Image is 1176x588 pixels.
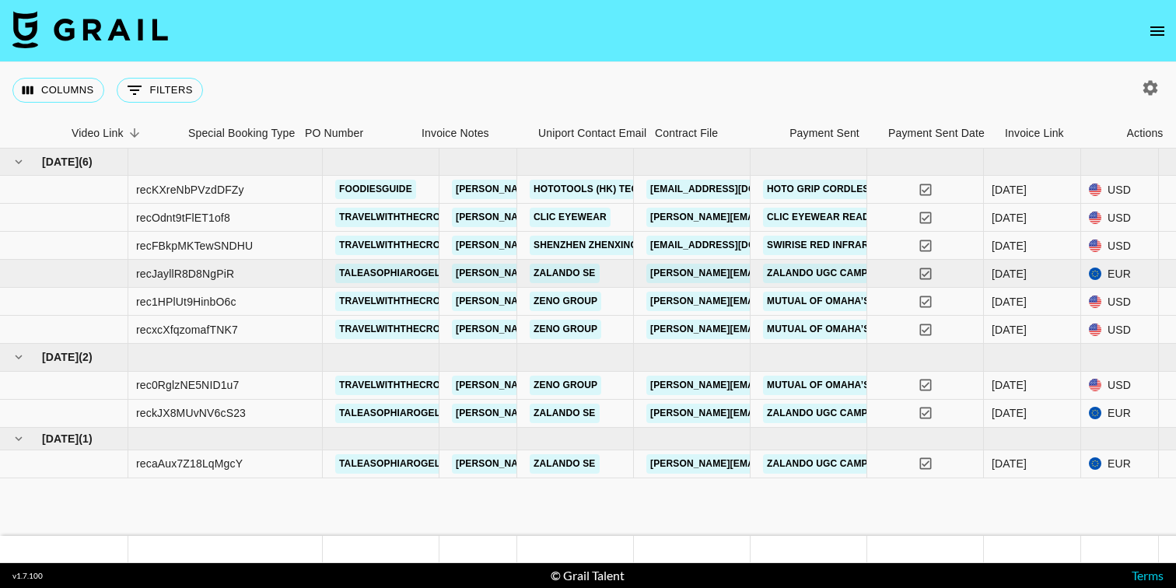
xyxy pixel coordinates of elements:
[136,266,234,282] div: recJayllR8D8NgPiR
[8,346,30,368] button: hide children
[763,180,961,199] a: Hoto Grip Cordless Spin Scrubber
[136,182,244,198] div: recKXreNbPVzdDFZy
[1081,450,1159,478] div: EUR
[8,428,30,450] button: hide children
[530,292,601,311] a: Zeno Group
[12,78,104,103] button: Select columns
[763,236,992,255] a: Swirise Red Infrared [MEDICAL_DATA] Bag
[305,118,363,149] div: PO Number
[1081,372,1159,400] div: USD
[655,118,718,149] div: Contract File
[136,377,240,393] div: rec0RglzNE5NID1u7
[1081,176,1159,204] div: USD
[1081,316,1159,344] div: USD
[646,320,980,339] a: [PERSON_NAME][EMAIL_ADDRESS][PERSON_NAME][DOMAIN_NAME]
[551,568,625,583] div: © Grail Talent
[992,405,1027,421] div: Oct '25
[335,180,416,199] a: foodiesguide
[452,208,705,227] a: [PERSON_NAME][EMAIL_ADDRESS][DOMAIN_NAME]
[880,118,997,149] div: Payment Sent Date
[530,118,647,149] div: Uniport Contact Email
[452,292,705,311] a: [PERSON_NAME][EMAIL_ADDRESS][DOMAIN_NAME]
[888,118,985,149] div: Payment Sent Date
[422,118,489,149] div: Invoice Notes
[136,294,236,310] div: rec1HPlUt9HinbO6c
[1081,260,1159,288] div: EUR
[124,122,145,144] button: Sort
[452,404,705,423] a: [PERSON_NAME][EMAIL_ADDRESS][DOMAIN_NAME]
[992,322,1027,338] div: Sep '25
[646,292,980,311] a: [PERSON_NAME][EMAIL_ADDRESS][PERSON_NAME][DOMAIN_NAME]
[188,118,295,149] div: Special Booking Type
[79,431,93,446] span: ( 1 )
[992,182,1027,198] div: Sep '25
[992,210,1027,226] div: Sep '25
[79,349,93,365] span: ( 2 )
[763,376,954,395] a: Mutual of Omaha’s Advice Center
[1127,118,1164,149] div: Actions
[72,118,124,149] div: Video Link
[763,208,939,227] a: CliC Eyewear Reading Glasses
[117,78,203,103] button: Show filters
[335,292,460,311] a: travelwiththecrows
[452,320,705,339] a: [PERSON_NAME][EMAIL_ADDRESS][DOMAIN_NAME]
[335,264,444,283] a: taleasophiarogel
[763,404,894,423] a: Zalando UGC Campaign
[763,292,954,311] a: Mutual of Omaha’s Advice Center
[538,118,646,149] div: Uniport Contact Email
[530,454,600,474] a: Zalando SE
[335,454,444,474] a: taleasophiarogel
[42,154,79,170] span: [DATE]
[1081,232,1159,260] div: USD
[530,264,600,283] a: Zalando SE
[180,118,297,149] div: Special Booking Type
[42,349,79,365] span: [DATE]
[992,266,1027,282] div: Sep '25
[64,118,180,149] div: Video Link
[646,376,980,395] a: [PERSON_NAME][EMAIL_ADDRESS][PERSON_NAME][DOMAIN_NAME]
[764,118,880,149] div: Payment Sent
[42,431,79,446] span: [DATE]
[1132,568,1164,583] a: Terms
[647,118,764,149] div: Contract File
[136,456,243,471] div: recaAux7Z18LqMgcY
[763,320,954,339] a: Mutual of Omaha’s Advice Center
[530,320,601,339] a: Zeno Group
[1081,400,1159,428] div: EUR
[335,404,444,423] a: taleasophiarogel
[1142,16,1173,47] button: open drawer
[992,456,1027,471] div: Nov '25
[992,238,1027,254] div: Sep '25
[530,208,611,227] a: CliC Eyewear
[335,376,460,395] a: travelwiththecrows
[646,208,900,227] a: [PERSON_NAME][EMAIL_ADDRESS][DOMAIN_NAME]
[136,210,230,226] div: recOdnt9tFlET1of8
[992,294,1027,310] div: Sep '25
[763,264,894,283] a: Zalando UGC Campaign
[452,236,705,255] a: [PERSON_NAME][EMAIL_ADDRESS][DOMAIN_NAME]
[530,180,753,199] a: HOTOTOOLS (HK) TECHNOLOGY CO., LIMITED
[335,320,460,339] a: travelwiththecrows
[12,11,168,48] img: Grail Talent
[452,376,705,395] a: [PERSON_NAME][EMAIL_ADDRESS][DOMAIN_NAME]
[646,404,980,423] a: [PERSON_NAME][EMAIL_ADDRESS][PERSON_NAME][DOMAIN_NAME]
[136,405,246,421] div: reckJX8MUvNV6cS23
[646,264,980,283] a: [PERSON_NAME][EMAIL_ADDRESS][PERSON_NAME][DOMAIN_NAME]
[452,180,705,199] a: [PERSON_NAME][EMAIL_ADDRESS][DOMAIN_NAME]
[335,236,460,255] a: travelwiththecrows
[530,376,601,395] a: Zeno Group
[530,236,803,255] a: Shenzhen Zhenxing Ruitong Technology Co., Ltd.
[297,118,414,149] div: PO Number
[12,571,43,581] div: v 1.7.100
[1114,118,1176,149] div: Actions
[646,236,821,255] a: [EMAIL_ADDRESS][DOMAIN_NAME]
[136,322,238,338] div: recxcXfqzomafTNK7
[335,208,460,227] a: travelwiththecrows
[646,454,980,474] a: [PERSON_NAME][EMAIL_ADDRESS][PERSON_NAME][DOMAIN_NAME]
[1081,204,1159,232] div: USD
[452,264,705,283] a: [PERSON_NAME][EMAIL_ADDRESS][DOMAIN_NAME]
[452,454,705,474] a: [PERSON_NAME][EMAIL_ADDRESS][DOMAIN_NAME]
[646,180,821,199] a: [EMAIL_ADDRESS][DOMAIN_NAME]
[997,118,1114,149] div: Invoice Link
[1081,288,1159,316] div: USD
